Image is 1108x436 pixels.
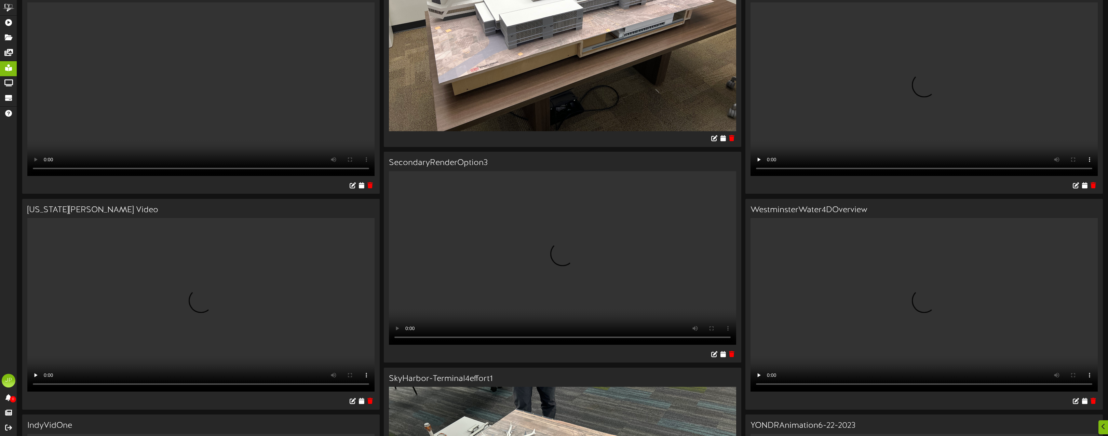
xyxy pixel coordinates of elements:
h3: YONDRAnimation6-22-2023 [751,421,1098,430]
video: Your browser does not support HTML5 video. [27,218,375,392]
video: Your browser does not support HTML5 video. [27,2,375,176]
video: Your browser does not support HTML5 video. [751,2,1098,176]
div: JP [2,374,15,387]
h3: SecondaryRenderOption3 [389,159,736,167]
h3: [US_STATE][PERSON_NAME] Video [27,206,375,215]
h3: IndyVidOne [27,421,375,430]
h3: WestminsterWater4DOverview [751,206,1098,215]
video: Your browser does not support HTML5 video. [751,218,1098,392]
span: 0 [10,396,16,403]
h3: SkyHarbor-Terminal4effort1 [389,374,736,383]
video: Your browser does not support HTML5 video. [389,171,736,345]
